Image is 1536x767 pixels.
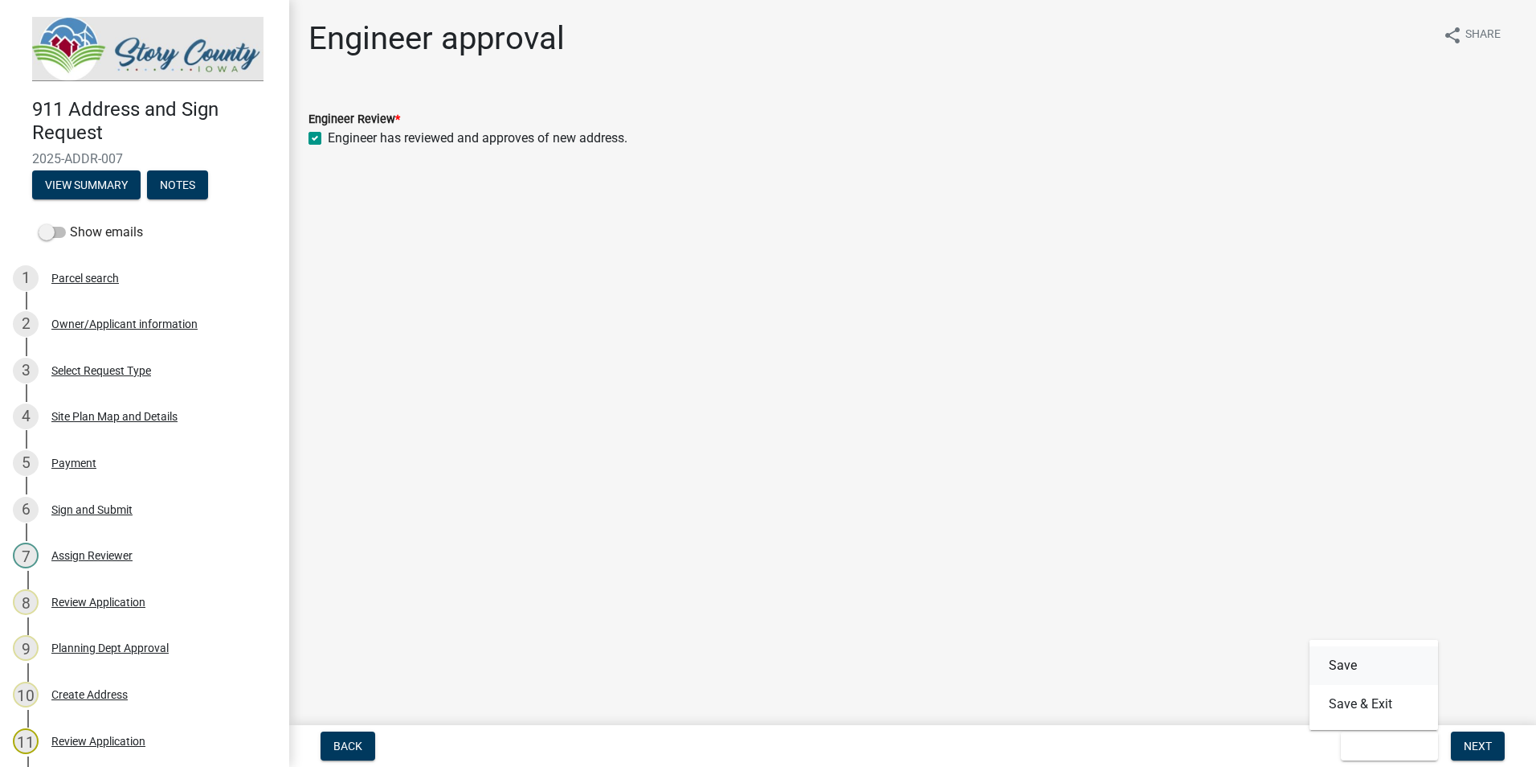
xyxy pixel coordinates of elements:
div: 2 [13,311,39,337]
h1: Engineer approval [308,19,565,58]
div: Site Plan Map and Details [51,411,178,422]
img: Story County, Iowa [32,17,263,81]
div: Owner/Applicant information [51,318,198,330]
div: 8 [13,589,39,615]
div: Payment [51,457,96,469]
div: 10 [13,682,39,708]
div: Save & Exit [1309,640,1438,730]
label: Show emails [39,223,143,242]
button: Back [321,732,375,761]
span: Next [1464,740,1492,753]
i: share [1443,26,1462,45]
div: 1 [13,265,39,291]
h4: 911 Address and Sign Request [32,98,276,145]
span: Share [1465,26,1501,45]
button: Save & Exit [1341,732,1438,761]
wm-modal-confirm: Notes [147,179,208,192]
div: 11 [13,728,39,754]
div: Sign and Submit [51,504,133,515]
button: shareShare [1430,19,1514,51]
button: Save & Exit [1309,685,1438,724]
wm-modal-confirm: Summary [32,179,141,192]
div: 5 [13,450,39,476]
span: 2025-ADDR-007 [32,151,257,166]
button: View Summary [32,170,141,199]
span: Save & Exit [1354,740,1415,753]
div: Create Address [51,689,128,700]
div: Parcel search [51,273,119,284]
button: Save [1309,646,1438,685]
div: 7 [13,543,39,568]
div: 3 [13,358,39,383]
div: 9 [13,635,39,661]
div: 6 [13,497,39,523]
button: Notes [147,170,208,199]
button: Next [1451,732,1505,761]
div: Review Application [51,736,145,747]
label: Engineer Review [308,114,400,125]
div: Review Application [51,597,145,608]
div: Assign Reviewer [51,550,133,561]
div: Planning Dept Approval [51,642,169,654]
div: 4 [13,404,39,429]
label: Engineer has reviewed and approves of new address. [328,129,627,148]
span: Back [333,740,362,753]
div: Select Request Type [51,365,151,376]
